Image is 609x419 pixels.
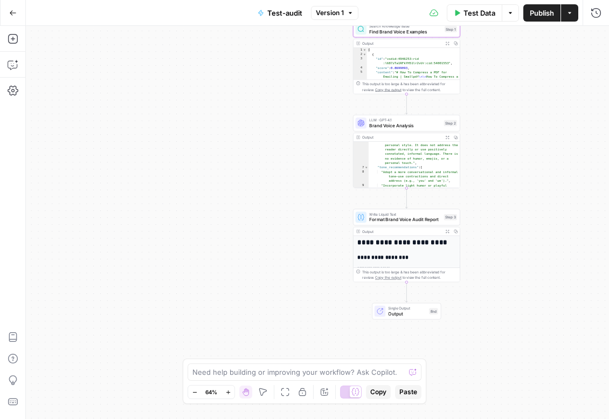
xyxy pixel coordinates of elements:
[369,216,441,223] span: Format Brand Voice Audit Report
[388,305,426,311] span: Single Output
[267,8,302,18] span: Test-audit
[363,48,366,52] span: Toggle code folding, rows 1 through 7
[362,229,441,234] div: Output
[354,183,369,197] div: 9
[530,8,554,18] span: Publish
[366,385,391,399] button: Copy
[362,40,441,46] div: Output
[399,387,417,397] span: Paste
[364,166,368,170] span: Toggle code folding, rows 7 through 12
[447,4,502,22] button: Test Data
[375,87,402,92] span: Copy the output
[363,52,366,57] span: Toggle code folding, rows 2 through 6
[354,66,367,70] div: 4
[353,303,460,320] div: Single OutputOutputEnd
[369,28,442,35] span: Find Brand Voice Examples
[395,385,421,399] button: Paste
[523,4,560,22] button: Publish
[369,117,441,122] span: LLM · GPT-4.1
[354,170,369,183] div: 8
[369,211,441,217] span: Write Liquid Text
[354,57,367,66] div: 3
[353,115,460,188] div: LLM · GPT-4.1Brand Voice AnalysisStep 2Output brand’s friendly, informal, and personal style. It ...
[251,4,309,22] button: Test-audit
[205,388,217,396] span: 64%
[463,8,495,18] span: Test Data
[375,276,402,280] span: Copy the output
[353,21,460,94] div: Search Knowledge BaseFind Brand Voice ExamplesStep 1Output[ { "id":"vsdid:4946253:rid :l687zTa1RF...
[370,387,386,397] span: Copy
[369,23,442,29] span: Search Knowledge Base
[362,270,457,281] div: This output is too large & has been abbreviated for review. to view the full content.
[354,166,369,170] div: 7
[444,214,457,221] div: Step 3
[405,188,407,208] g: Edge from step_2 to step_3
[311,6,358,20] button: Version 1
[405,94,407,114] g: Edge from step_1 to step_2
[388,310,426,317] span: Output
[354,125,369,166] div: 6
[445,26,457,32] div: Step 1
[405,282,407,302] g: Edge from step_3 to end
[354,52,367,57] div: 2
[362,81,457,93] div: This output is too large & has been abbreviated for review. to view the full content.
[354,48,367,52] div: 1
[362,134,441,140] div: Output
[429,308,438,314] div: End
[316,8,344,18] span: Version 1
[369,122,441,129] span: Brand Voice Analysis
